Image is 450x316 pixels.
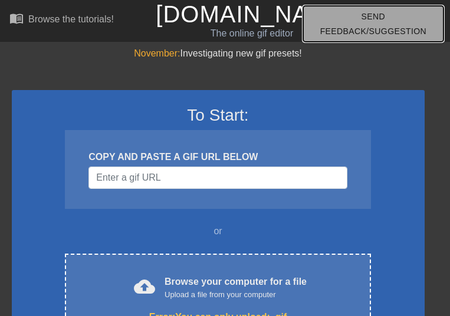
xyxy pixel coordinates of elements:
input: Username [88,167,347,189]
a: Browse the tutorials! [9,11,114,29]
div: The online gif editor [156,26,347,41]
div: Browse your computer for a file [165,275,307,301]
div: Upload a file from your computer [165,289,307,301]
div: or [42,224,394,238]
div: Browse the tutorials! [28,14,114,24]
a: [DOMAIN_NAME] [156,1,352,27]
span: Send Feedback/Suggestion [313,9,434,38]
span: cloud_upload [134,276,155,297]
div: COPY AND PASTE A GIF URL BELOW [88,150,347,164]
span: November: [134,48,180,58]
div: Investigating new gif presets! [12,46,425,61]
span: menu_book [9,11,24,25]
button: Send Feedback/Suggestion [303,6,444,42]
h3: To Start: [27,105,409,125]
